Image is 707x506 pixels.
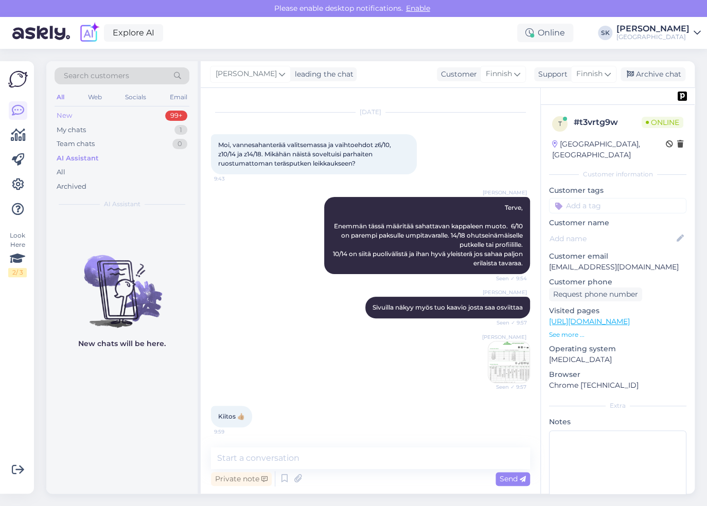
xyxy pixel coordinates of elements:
[211,472,272,486] div: Private note
[216,68,277,80] span: [PERSON_NAME]
[78,22,100,44] img: explore-ai
[218,412,245,420] span: Kiitos 👍🏼
[549,287,642,301] div: Request phone number
[621,67,685,81] div: Archive chat
[218,141,393,167] span: Moi, vannesahanterää valitsemassa ja vaihtoehdot z6/10, z10/14 ja z14/18. Mikähän näistä soveltui...
[488,319,527,327] span: Seen ✓ 9:57
[57,111,72,121] div: New
[8,231,27,277] div: Look Here
[549,262,686,273] p: [EMAIL_ADDRESS][DOMAIN_NAME]
[104,24,163,42] a: Explore AI
[576,68,603,80] span: Finnish
[483,189,527,196] span: [PERSON_NAME]
[211,107,530,117] div: [DATE]
[552,139,666,160] div: [GEOGRAPHIC_DATA], [GEOGRAPHIC_DATA]
[57,125,86,135] div: My chats
[437,69,477,80] div: Customer
[482,333,526,341] span: [PERSON_NAME]
[549,185,686,196] p: Customer tags
[549,218,686,228] p: Customer name
[616,33,690,41] div: [GEOGRAPHIC_DATA]
[46,237,198,329] img: No chats
[104,200,140,209] span: AI Assistant
[517,24,573,42] div: Online
[8,268,27,277] div: 2 / 3
[214,175,253,183] span: 9:43
[123,91,148,104] div: Socials
[488,275,527,282] span: Seen ✓ 9:54
[549,330,686,339] p: See more ...
[57,153,99,164] div: AI Assistant
[549,198,686,213] input: Add a tag
[558,120,562,128] span: t
[165,111,187,121] div: 99+
[549,170,686,179] div: Customer information
[174,125,187,135] div: 1
[214,428,253,436] span: 9:59
[549,305,686,316] p: Visited pages
[172,139,187,149] div: 0
[488,341,529,383] img: Attachment
[549,380,686,391] p: Chrome [TECHNICAL_ID]
[373,303,523,311] span: Sivuilla näkyy myös tuo kaavio josta saa osviittaa
[64,70,129,81] span: Search customers
[549,369,686,380] p: Browser
[549,317,630,326] a: [URL][DOMAIN_NAME]
[549,251,686,262] p: Customer email
[483,288,527,296] span: [PERSON_NAME]
[574,116,642,129] div: # t3vrtg9w
[549,417,686,427] p: Notes
[642,117,683,128] span: Online
[57,182,86,192] div: Archived
[549,344,686,354] p: Operating system
[57,139,95,149] div: Team chats
[500,474,526,483] span: Send
[57,167,65,177] div: All
[616,25,690,33] div: [PERSON_NAME]
[168,91,189,104] div: Email
[333,204,524,267] span: Terve, Enemmän tässä määritää sahattavan kappaleen muoto. 6/10 on parempi paksulle umpitavaralle....
[403,4,433,13] span: Enable
[291,69,353,80] div: leading the chat
[549,401,686,410] div: Extra
[534,69,568,80] div: Support
[598,26,612,40] div: SK
[78,338,166,349] p: New chats will be here.
[486,68,512,80] span: Finnish
[8,69,28,89] img: Askly Logo
[678,92,687,101] img: pd
[86,91,104,104] div: Web
[550,233,675,244] input: Add name
[488,383,526,391] span: Seen ✓ 9:57
[616,25,701,41] a: [PERSON_NAME][GEOGRAPHIC_DATA]
[549,354,686,365] p: [MEDICAL_DATA]
[549,277,686,287] p: Customer phone
[55,91,66,104] div: All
